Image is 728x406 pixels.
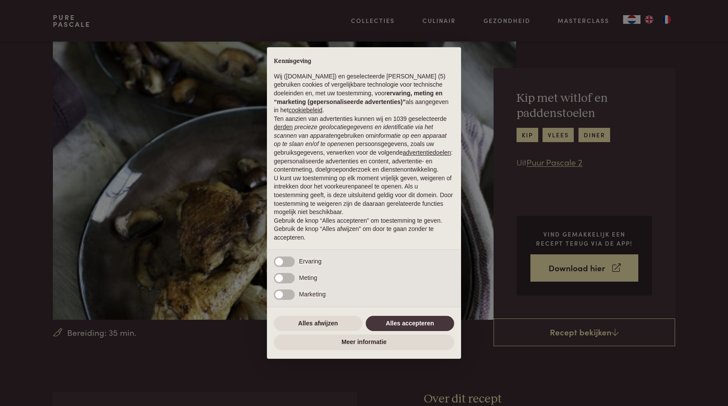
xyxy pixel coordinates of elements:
[274,123,293,132] button: derden
[274,132,447,148] em: informatie op een apparaat op te slaan en/of te openen
[274,316,362,331] button: Alles afwijzen
[289,107,322,114] a: cookiebeleid
[366,316,454,331] button: Alles accepteren
[299,291,325,298] span: Marketing
[274,123,433,139] em: precieze geolocatiegegevens en identificatie via het scannen van apparaten
[274,115,454,174] p: Ten aanzien van advertenties kunnen wij en 1039 geselecteerde gebruiken om en persoonsgegevens, z...
[403,149,451,157] button: advertentiedoelen
[274,217,454,242] p: Gebruik de knop “Alles accepteren” om toestemming te geven. Gebruik de knop “Alles afwijzen” om d...
[274,174,454,217] p: U kunt uw toestemming op elk moment vrijelijk geven, weigeren of intrekken door het voorkeurenpan...
[274,72,454,115] p: Wij ([DOMAIN_NAME]) en geselecteerde [PERSON_NAME] (5) gebruiken cookies of vergelijkbare technol...
[274,58,454,65] h2: Kennisgeving
[299,258,322,265] span: Ervaring
[299,274,317,281] span: Meting
[274,335,454,350] button: Meer informatie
